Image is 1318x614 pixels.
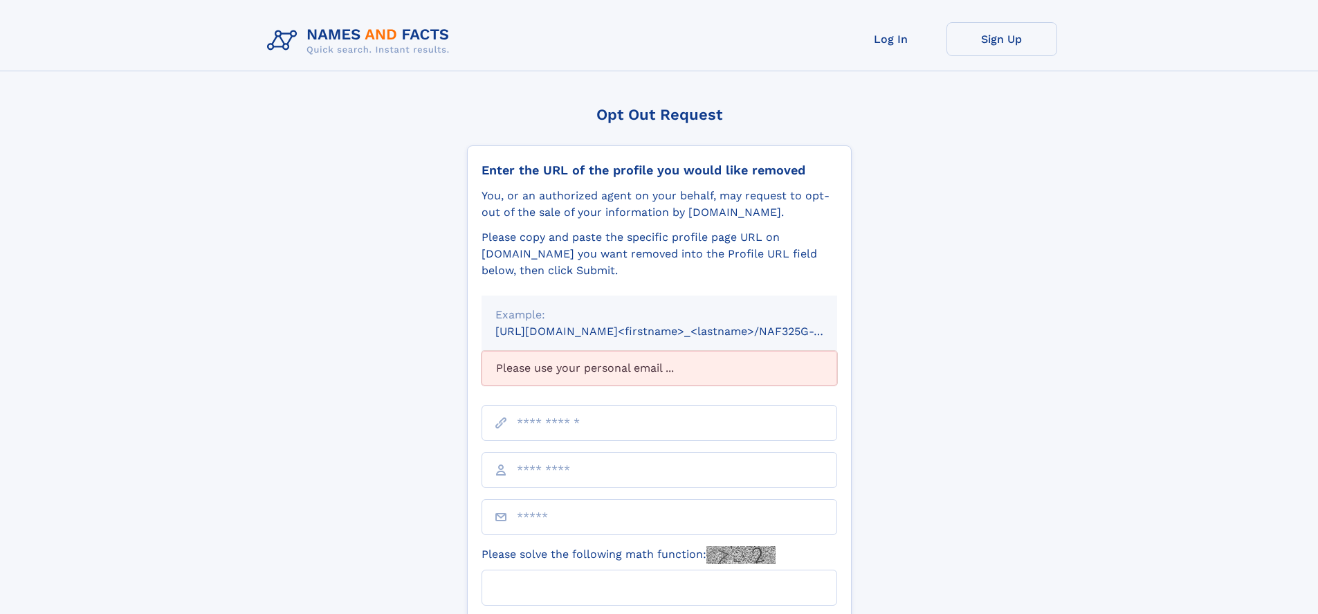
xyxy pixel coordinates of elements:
a: Log In [836,22,946,56]
small: [URL][DOMAIN_NAME]<firstname>_<lastname>/NAF325G-xxxxxxxx [495,325,863,338]
div: You, or an authorized agent on your behalf, may request to opt-out of the sale of your informatio... [482,188,837,221]
div: Please use your personal email ... [482,351,837,386]
img: Logo Names and Facts [262,22,461,60]
div: Example: [495,307,823,323]
div: Enter the URL of the profile you would like removed [482,163,837,178]
label: Please solve the following math function: [482,546,776,564]
div: Please copy and paste the specific profile page URL on [DOMAIN_NAME] you want removed into the Pr... [482,229,837,279]
div: Opt Out Request [467,106,852,123]
a: Sign Up [946,22,1057,56]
